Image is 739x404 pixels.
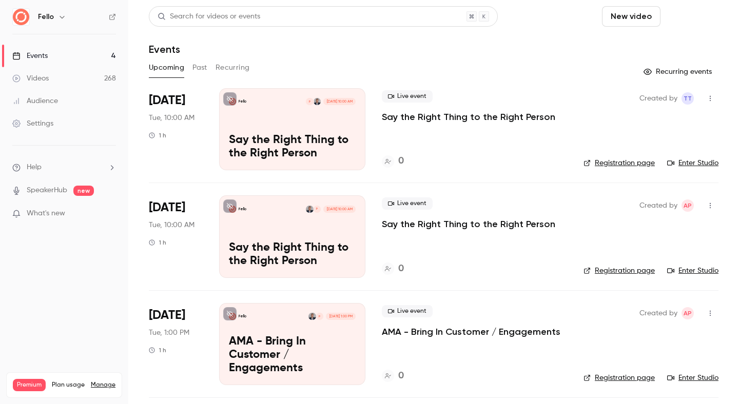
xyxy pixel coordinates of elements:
a: Enter Studio [667,158,718,168]
span: Aayush Panjikar [682,307,694,319]
div: Videos [12,73,49,84]
span: Tue, 10:00 AM [149,113,195,123]
a: 0 [382,369,404,383]
a: Say the Right Thing to the Right Person [382,111,555,123]
a: 0 [382,154,404,168]
span: Created by [639,92,677,105]
span: [DATE] [149,199,185,216]
span: Tue, 1:00 PM [149,328,189,338]
p: Fello [239,314,246,319]
button: Recurring [216,59,250,76]
button: Upcoming [149,59,184,76]
h6: Fello [38,12,54,22]
span: new [73,186,94,196]
div: 1 h [149,131,166,139]
h4: 0 [398,369,404,383]
h4: 0 [398,154,404,168]
div: P [305,97,314,106]
a: Say the Right Thing to the Right Person [382,218,555,230]
a: Registration page [584,373,655,383]
span: Created by [639,307,677,319]
p: Say the Right Thing to the Right Person [229,241,356,268]
a: AMA - Bring In Customer / Engagements [382,326,560,338]
div: P [316,312,324,320]
span: Live event [382,197,433,210]
a: Enter Studio [667,266,718,276]
div: Audience [12,96,58,106]
a: 0 [382,262,404,276]
button: Recurring events [639,64,718,80]
button: Past [192,59,207,76]
a: Enter Studio [667,373,718,383]
div: Oct 14 Tue, 10:00 AM (America/New York) [149,88,203,170]
span: [DATE] 10:00 AM [323,98,355,105]
div: Settings [12,118,53,129]
img: Fello [13,9,29,25]
span: TT [684,92,692,105]
div: 1 h [149,346,166,354]
span: [DATE] [149,307,185,324]
span: Plan usage [52,381,85,389]
span: Tharun Tiruveedula [682,92,694,105]
span: [DATE] 10:00 AM [323,206,355,213]
span: Help [27,162,42,173]
h4: 0 [398,262,404,276]
span: AP [684,307,692,319]
div: Events [12,51,48,61]
img: Ryan Young [314,98,321,105]
div: Oct 14 Tue, 10:00 AM (America/New York) [149,195,203,277]
span: Premium [13,379,46,391]
a: SpeakerHub [27,185,67,196]
p: AMA - Bring In Customer / Engagements [229,335,356,375]
a: Say the Right Thing to the Right PersonFelloRyan YoungP[DATE] 10:00 AMSay the Right Thing to the ... [219,88,365,170]
p: Say the Right Thing to the Right Person [229,134,356,160]
a: AMA - Bring In Customer / EngagementsFelloPRyan Young[DATE] 1:00 PMAMA - Bring In Customer / Enga... [219,303,365,385]
button: Schedule [665,6,718,27]
a: Manage [91,381,115,389]
img: Ryan Young [308,313,316,320]
div: 1 h [149,238,166,247]
button: New video [602,6,660,27]
p: Fello [239,99,246,104]
iframe: Noticeable Trigger [104,209,116,218]
div: Oct 28 Tue, 1:00 PM (America/New York) [149,303,203,385]
a: Say the Right Thing to the Right PersonFelloPRyan Young[DATE] 10:00 AMSay the Right Thing to the ... [219,195,365,277]
li: help-dropdown-opener [12,162,116,173]
span: Live event [382,305,433,317]
div: P [313,205,321,213]
span: Live event [382,90,433,103]
span: Aayush Panjikar [682,199,694,212]
img: Ryan Young [306,206,313,213]
a: Registration page [584,266,655,276]
span: Created by [639,199,677,212]
a: Registration page [584,158,655,168]
span: Tue, 10:00 AM [149,220,195,230]
span: What's new [27,208,65,219]
h1: Events [149,43,180,55]
span: AP [684,199,692,212]
span: [DATE] 1:00 PM [326,313,355,320]
p: Fello [239,207,246,212]
span: [DATE] [149,92,185,109]
div: Search for videos or events [158,11,260,22]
